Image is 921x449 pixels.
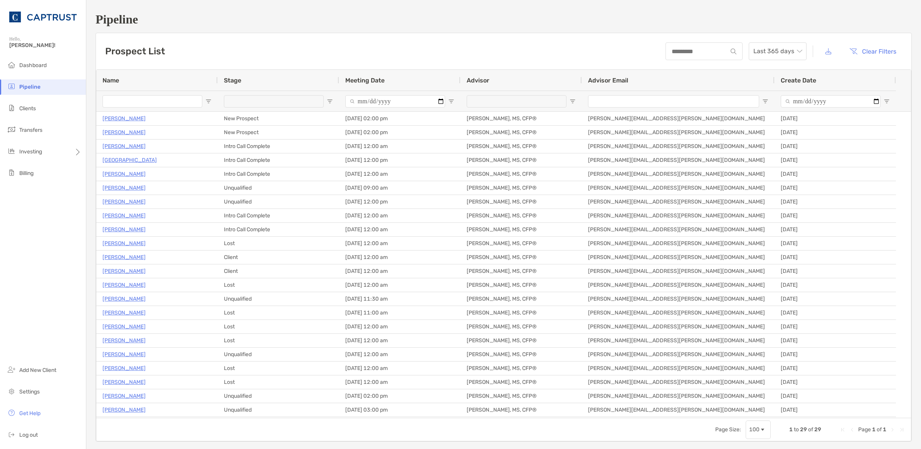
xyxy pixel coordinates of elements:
[103,95,202,108] input: Name Filter Input
[749,426,760,433] div: 100
[103,197,146,207] a: [PERSON_NAME]
[467,77,489,84] span: Advisor
[460,403,582,417] div: [PERSON_NAME], MS, CFP®
[105,46,165,57] h3: Prospect List
[460,167,582,181] div: [PERSON_NAME], MS, CFP®
[775,209,896,222] div: [DATE]
[460,264,582,278] div: [PERSON_NAME], MS, CFP®
[582,306,775,320] div: [PERSON_NAME][EMAIL_ADDRESS][PERSON_NAME][DOMAIN_NAME]
[775,223,896,236] div: [DATE]
[103,114,146,123] p: [PERSON_NAME]
[460,126,582,139] div: [PERSON_NAME], MS, CFP®
[103,294,146,304] p: [PERSON_NAME]
[460,181,582,195] div: [PERSON_NAME], MS, CFP®
[781,95,881,108] input: Create Date Filter Input
[339,278,460,292] div: [DATE] 12:00 am
[7,365,16,374] img: add_new_client icon
[582,389,775,403] div: [PERSON_NAME][EMAIL_ADDRESS][PERSON_NAME][DOMAIN_NAME]
[460,306,582,320] div: [PERSON_NAME], MS, CFP®
[746,420,771,439] div: Page Size
[582,223,775,236] div: [PERSON_NAME][EMAIL_ADDRESS][PERSON_NAME][DOMAIN_NAME]
[460,375,582,389] div: [PERSON_NAME], MS, CFP®
[582,112,775,125] div: [PERSON_NAME][EMAIL_ADDRESS][PERSON_NAME][DOMAIN_NAME]
[872,426,876,433] span: 1
[582,237,775,250] div: [PERSON_NAME][EMAIL_ADDRESS][PERSON_NAME][DOMAIN_NAME]
[7,408,16,417] img: get-help icon
[775,389,896,403] div: [DATE]
[582,167,775,181] div: [PERSON_NAME][EMAIL_ADDRESS][PERSON_NAME][DOMAIN_NAME]
[218,348,339,361] div: Unqualified
[883,426,886,433] span: 1
[218,153,339,167] div: Intro Call Complete
[103,391,146,401] a: [PERSON_NAME]
[224,77,241,84] span: Stage
[775,403,896,417] div: [DATE]
[103,183,146,193] a: [PERSON_NAME]
[460,112,582,125] div: [PERSON_NAME], MS, CFP®
[775,195,896,209] div: [DATE]
[339,112,460,125] div: [DATE] 02:00 pm
[460,237,582,250] div: [PERSON_NAME], MS, CFP®
[19,410,40,417] span: Get Help
[218,403,339,417] div: Unqualified
[339,264,460,278] div: [DATE] 12:00 am
[715,426,741,433] div: Page Size:
[339,181,460,195] div: [DATE] 09:00 am
[460,195,582,209] div: [PERSON_NAME], MS, CFP®
[339,153,460,167] div: [DATE] 12:00 pm
[327,98,333,104] button: Open Filter Menu
[582,334,775,347] div: [PERSON_NAME][EMAIL_ADDRESS][PERSON_NAME][DOMAIN_NAME]
[582,292,775,306] div: [PERSON_NAME][EMAIL_ADDRESS][PERSON_NAME][DOMAIN_NAME]
[582,209,775,222] div: [PERSON_NAME][EMAIL_ADDRESS][PERSON_NAME][DOMAIN_NAME]
[775,264,896,278] div: [DATE]
[884,98,890,104] button: Open Filter Menu
[899,427,905,433] div: Last Page
[339,389,460,403] div: [DATE] 02:00 pm
[582,251,775,264] div: [PERSON_NAME][EMAIL_ADDRESS][PERSON_NAME][DOMAIN_NAME]
[339,403,460,417] div: [DATE] 03:00 pm
[339,167,460,181] div: [DATE] 12:00 am
[448,98,454,104] button: Open Filter Menu
[218,251,339,264] div: Client
[460,140,582,153] div: [PERSON_NAME], MS, CFP®
[218,320,339,333] div: Lost
[103,252,146,262] p: [PERSON_NAME]
[460,153,582,167] div: [PERSON_NAME], MS, CFP®
[582,140,775,153] div: [PERSON_NAME][EMAIL_ADDRESS][PERSON_NAME][DOMAIN_NAME]
[775,292,896,306] div: [DATE]
[19,127,42,133] span: Transfers
[460,334,582,347] div: [PERSON_NAME], MS, CFP®
[218,223,339,236] div: Intro Call Complete
[339,320,460,333] div: [DATE] 12:00 am
[775,334,896,347] div: [DATE]
[103,225,146,234] p: [PERSON_NAME]
[775,140,896,153] div: [DATE]
[7,60,16,69] img: dashboard icon
[775,320,896,333] div: [DATE]
[731,49,736,54] img: input icon
[775,348,896,361] div: [DATE]
[339,251,460,264] div: [DATE] 12:00 am
[582,153,775,167] div: [PERSON_NAME][EMAIL_ADDRESS][PERSON_NAME][DOMAIN_NAME]
[460,362,582,375] div: [PERSON_NAME], MS, CFP®
[218,334,339,347] div: Lost
[103,280,146,290] a: [PERSON_NAME]
[339,417,460,431] div: [DATE] 12:00 am
[775,237,896,250] div: [DATE]
[460,417,582,431] div: [PERSON_NAME], MS, CFP®
[218,237,339,250] div: Lost
[570,98,576,104] button: Open Filter Menu
[775,153,896,167] div: [DATE]
[218,195,339,209] div: Unqualified
[218,375,339,389] div: Lost
[19,367,56,373] span: Add New Client
[7,82,16,91] img: pipeline icon
[889,427,896,433] div: Next Page
[844,43,902,60] button: Clear Filters
[582,375,775,389] div: [PERSON_NAME][EMAIL_ADDRESS][PERSON_NAME][DOMAIN_NAME]
[339,292,460,306] div: [DATE] 11:30 am
[460,209,582,222] div: [PERSON_NAME], MS, CFP®
[19,170,34,177] span: Billing
[103,239,146,248] p: [PERSON_NAME]
[339,348,460,361] div: [DATE] 12:00 am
